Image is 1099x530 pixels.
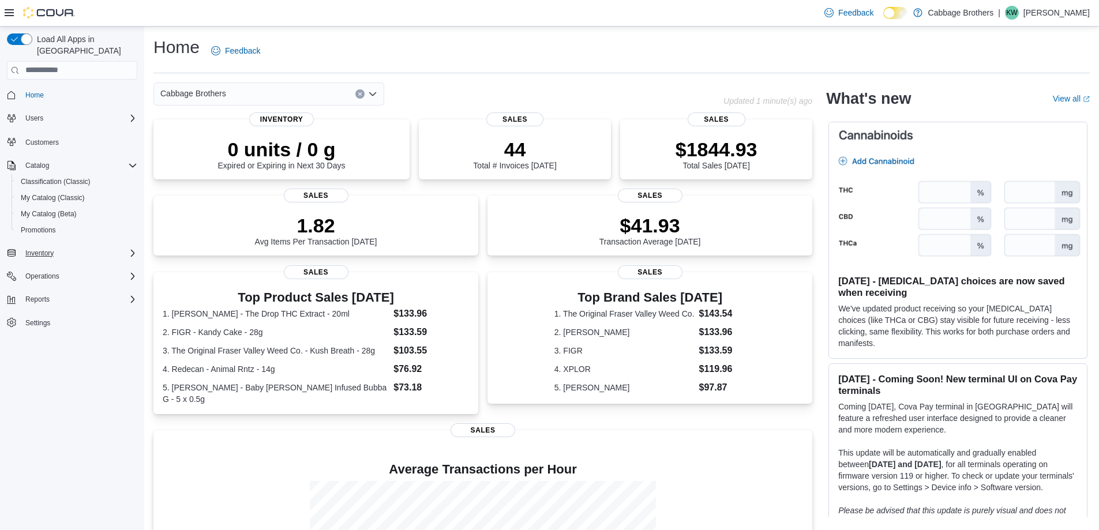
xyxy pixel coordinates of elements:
span: Feedback [838,7,873,18]
h1: Home [153,36,200,59]
button: Classification (Classic) [12,174,142,190]
span: KW [1006,6,1017,20]
a: Feedback [820,1,878,24]
p: | [998,6,1000,20]
input: Dark Mode [883,7,907,19]
div: Total # Invoices [DATE] [473,138,556,170]
p: $41.93 [599,214,701,237]
dd: $73.18 [393,381,469,394]
dd: $133.96 [699,325,746,339]
p: We've updated product receiving so your [MEDICAL_DATA] choices (like THCa or CBG) stay visible fo... [838,303,1078,349]
span: Inventory [249,112,314,126]
div: Kesia Wood [1005,6,1019,20]
span: Sales [688,112,745,126]
button: Reports [21,292,54,306]
span: Load All Apps in [GEOGRAPHIC_DATA] [32,33,137,57]
em: Please be advised that this update is purely visual and does not impact payment functionality. [838,506,1066,527]
button: Clear input [355,89,365,99]
dt: 5. [PERSON_NAME] [554,382,695,393]
button: Inventory [21,246,58,260]
dt: 3. FIGR [554,345,695,356]
button: Settings [2,314,142,331]
dt: 1. The Original Fraser Valley Weed Co. [554,308,695,319]
p: 1.82 [255,214,377,237]
span: Sales [451,423,515,437]
p: [PERSON_NAME] [1023,6,1090,20]
span: Settings [25,318,50,328]
button: Catalog [21,159,54,172]
a: My Catalog (Classic) [16,191,89,205]
button: Operations [2,268,142,284]
button: Open list of options [368,89,377,99]
dd: $76.92 [393,362,469,376]
p: Updated 1 minute(s) ago [723,96,812,106]
img: Cova [23,7,75,18]
strong: [DATE] and [DATE] [869,460,941,469]
span: My Catalog (Beta) [21,209,77,219]
span: Customers [21,134,137,149]
a: My Catalog (Beta) [16,207,81,221]
span: Promotions [21,225,56,235]
a: Home [21,88,48,102]
dt: 5. [PERSON_NAME] - Baby [PERSON_NAME] Infused Bubba G - 5 x 0.5g [163,382,389,405]
span: Reports [25,295,50,304]
button: Users [21,111,48,125]
h3: [DATE] - Coming Soon! New terminal UI on Cova Pay terminals [838,373,1078,396]
dd: $97.87 [699,381,746,394]
span: My Catalog (Classic) [21,193,85,202]
p: 0 units / 0 g [218,138,346,161]
a: Settings [21,316,55,330]
h3: Top Product Sales [DATE] [163,291,469,305]
span: Settings [21,315,137,330]
dt: 1. [PERSON_NAME] - The Drop THC Extract - 20ml [163,308,389,319]
p: 44 [473,138,556,161]
span: Reports [21,292,137,306]
button: Promotions [12,222,142,238]
span: Sales [618,189,682,202]
span: Home [25,91,44,100]
span: Cabbage Brothers [160,87,226,100]
span: Home [21,88,137,102]
dd: $133.59 [699,344,746,358]
span: Sales [284,265,348,279]
h3: [DATE] - [MEDICAL_DATA] choices are now saved when receiving [838,275,1078,298]
button: Operations [21,269,64,283]
span: My Catalog (Classic) [16,191,137,205]
span: Dark Mode [883,19,884,20]
span: Catalog [25,161,49,170]
span: Inventory [21,246,137,260]
a: View allExternal link [1053,94,1090,103]
div: Total Sales [DATE] [676,138,757,170]
a: Classification (Classic) [16,175,95,189]
button: Home [2,87,142,103]
span: My Catalog (Beta) [16,207,137,221]
dt: 3. The Original Fraser Valley Weed Co. - Kush Breath - 28g [163,345,389,356]
span: Classification (Classic) [16,175,137,189]
span: Customers [25,138,59,147]
dt: 2. FIGR - Kandy Cake - 28g [163,326,389,338]
span: Users [21,111,137,125]
span: Feedback [225,45,260,57]
button: Users [2,110,142,126]
div: Expired or Expiring in Next 30 Days [218,138,346,170]
h2: What's new [826,89,911,108]
span: Inventory [25,249,54,258]
span: Catalog [21,159,137,172]
span: Sales [618,265,682,279]
dd: $133.96 [393,307,469,321]
button: My Catalog (Beta) [12,206,142,222]
h4: Average Transactions per Hour [163,463,803,476]
p: Cabbage Brothers [928,6,994,20]
button: Reports [2,291,142,307]
a: Promotions [16,223,61,237]
span: Classification (Classic) [21,177,91,186]
h3: Top Brand Sales [DATE] [554,291,746,305]
a: Feedback [207,39,265,62]
p: Coming [DATE], Cova Pay terminal in [GEOGRAPHIC_DATA] will feature a refreshed user interface des... [838,401,1078,435]
p: $1844.93 [676,138,757,161]
span: Sales [486,112,544,126]
dd: $119.96 [699,362,746,376]
div: Avg Items Per Transaction [DATE] [255,214,377,246]
button: Catalog [2,157,142,174]
dt: 2. [PERSON_NAME] [554,326,695,338]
